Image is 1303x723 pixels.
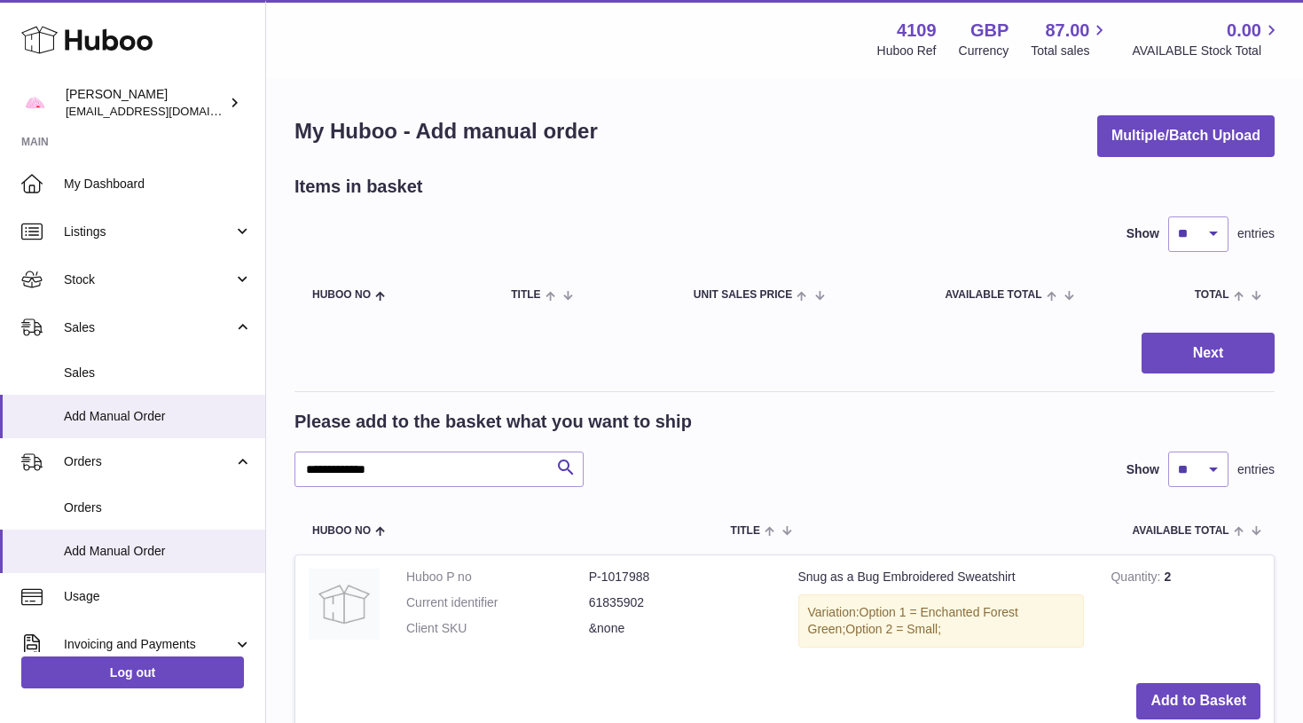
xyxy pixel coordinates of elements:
[1097,115,1275,157] button: Multiple/Batch Upload
[406,620,589,637] dt: Client SKU
[589,620,772,637] dd: &none
[406,569,589,585] dt: Huboo P no
[64,365,252,381] span: Sales
[64,224,233,240] span: Listings
[785,555,1098,670] td: Snug as a Bug Embroidered Sweatshirt
[66,86,225,120] div: [PERSON_NAME]
[1237,225,1275,242] span: entries
[1142,333,1275,374] button: Next
[1132,43,1282,59] span: AVAILABLE Stock Total
[511,289,540,301] span: Title
[64,408,252,425] span: Add Manual Order
[1195,289,1229,301] span: Total
[64,588,252,605] span: Usage
[1133,525,1229,537] span: AVAILABLE Total
[1045,19,1089,43] span: 87.00
[845,622,941,636] span: Option 2 = Small;
[312,289,371,301] span: Huboo no
[1227,19,1261,43] span: 0.00
[64,453,233,470] span: Orders
[294,175,423,199] h2: Items in basket
[21,656,244,688] a: Log out
[1126,461,1159,478] label: Show
[66,104,261,118] span: [EMAIL_ADDRESS][DOMAIN_NAME]
[1097,555,1274,670] td: 2
[64,271,233,288] span: Stock
[798,594,1085,648] div: Variation:
[694,289,792,301] span: Unit Sales Price
[970,19,1009,43] strong: GBP
[64,543,252,560] span: Add Manual Order
[294,117,598,145] h1: My Huboo - Add manual order
[1126,225,1159,242] label: Show
[1136,683,1260,719] button: Add to Basket
[309,569,380,640] img: Snug as a Bug Embroidered Sweatshirt
[64,499,252,516] span: Orders
[1111,570,1164,588] strong: Quantity
[959,43,1009,59] div: Currency
[64,319,233,336] span: Sales
[877,43,937,59] div: Huboo Ref
[64,176,252,193] span: My Dashboard
[64,636,233,653] span: Invoicing and Payments
[21,90,48,116] img: hello@limpetstore.com
[312,525,371,537] span: Huboo no
[1237,461,1275,478] span: entries
[589,569,772,585] dd: P-1017988
[1031,19,1110,59] a: 87.00 Total sales
[1132,19,1282,59] a: 0.00 AVAILABLE Stock Total
[945,289,1041,301] span: AVAILABLE Total
[294,410,692,434] h2: Please add to the basket what you want to ship
[406,594,589,611] dt: Current identifier
[731,525,760,537] span: Title
[808,605,1019,636] span: Option 1 = Enchanted Forest Green;
[589,594,772,611] dd: 61835902
[1031,43,1110,59] span: Total sales
[897,19,937,43] strong: 4109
